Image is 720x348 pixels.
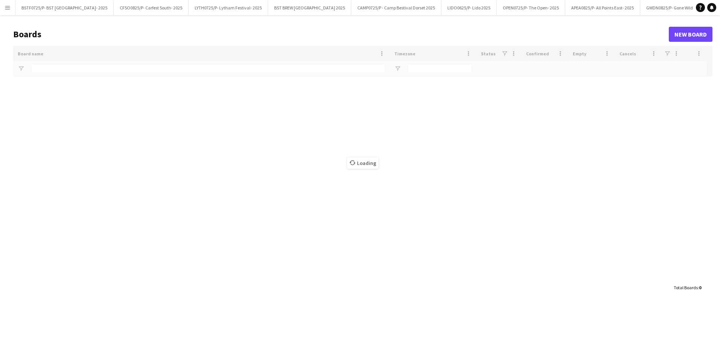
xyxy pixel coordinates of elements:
a: New Board [669,27,712,42]
h1: Boards [13,29,669,40]
button: OPEN0725/P- The Open- 2025 [497,0,565,15]
span: Total Boards [674,285,698,290]
div: : [674,280,701,295]
button: LYTH0725/P- Lytham Festival- 2025 [189,0,268,15]
button: CAMP0725/P - Camp Bestival Dorset 2025 [351,0,441,15]
button: CFSO0825/P- Carfest South- 2025 [114,0,189,15]
span: 0 [699,285,701,290]
button: APEA0825/P- All Points East- 2025 [565,0,640,15]
button: BSTF0725/P- BST [GEOGRAPHIC_DATA]- 2025 [15,0,114,15]
button: BST BREW [GEOGRAPHIC_DATA] 2025 [268,0,351,15]
button: LIDO0625/P- Lido 2025 [441,0,497,15]
span: Loading [347,157,378,169]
